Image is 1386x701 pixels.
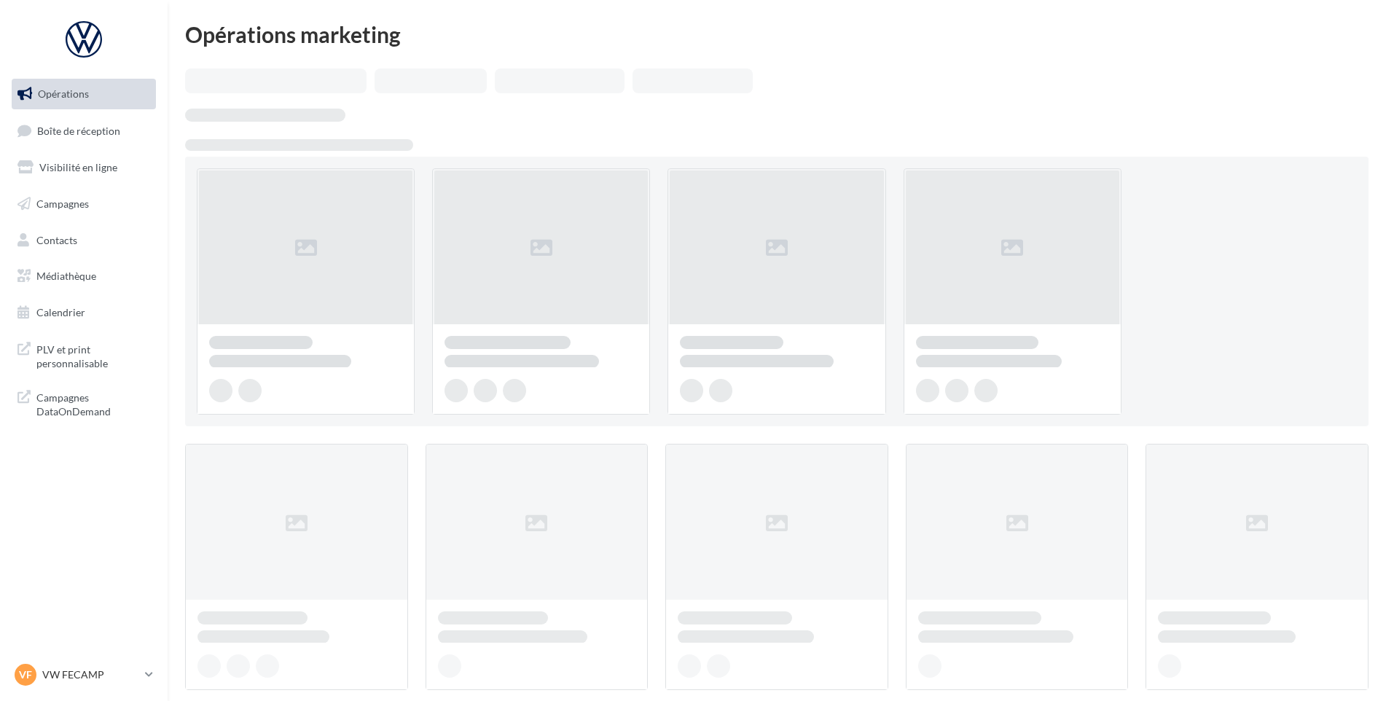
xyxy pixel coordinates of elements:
a: Boîte de réception [9,115,159,146]
a: PLV et print personnalisable [9,334,159,377]
span: Contacts [36,233,77,246]
span: PLV et print personnalisable [36,340,150,371]
a: Médiathèque [9,261,159,291]
span: Campagnes [36,197,89,210]
div: Opérations marketing [185,23,1369,45]
span: Calendrier [36,306,85,318]
span: Visibilité en ligne [39,161,117,173]
a: VF VW FECAMP [12,661,156,689]
a: Visibilité en ligne [9,152,159,183]
a: Contacts [9,225,159,256]
span: Opérations [38,87,89,100]
a: Opérations [9,79,159,109]
span: Boîte de réception [37,124,120,136]
a: Campagnes DataOnDemand [9,382,159,425]
a: Calendrier [9,297,159,328]
span: Médiathèque [36,270,96,282]
a: Campagnes [9,189,159,219]
p: VW FECAMP [42,667,139,682]
span: VF [19,667,32,682]
span: Campagnes DataOnDemand [36,388,150,419]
